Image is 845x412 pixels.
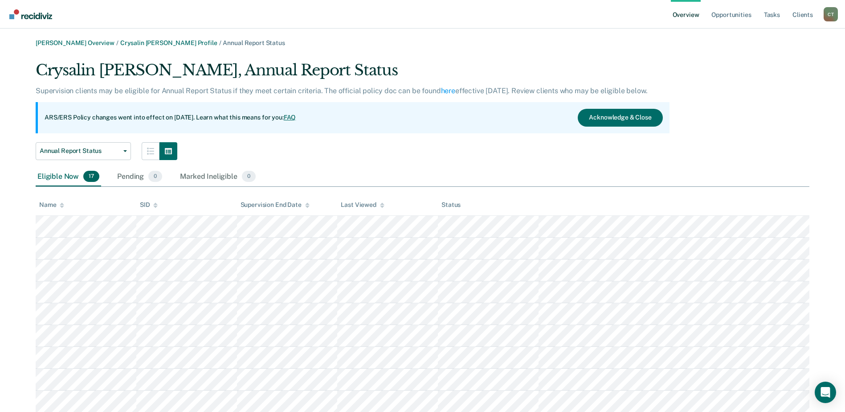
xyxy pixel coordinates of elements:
[824,7,838,21] div: C T
[39,201,64,209] div: Name
[223,39,285,46] span: Annual Report Status
[36,167,101,187] div: Eligible Now17
[115,167,164,187] div: Pending0
[284,114,296,121] a: FAQ
[45,113,296,122] p: ARS/ERS Policy changes went into effect on [DATE]. Learn what this means for you:
[815,382,836,403] div: Open Intercom Messenger
[178,167,257,187] div: Marked Ineligible0
[441,201,461,209] div: Status
[217,39,223,46] span: /
[140,201,158,209] div: SID
[148,171,162,182] span: 0
[83,171,99,182] span: 17
[40,147,120,155] span: Annual Report Status
[341,201,384,209] div: Last Viewed
[578,109,662,127] button: Acknowledge & Close
[36,142,131,160] button: Annual Report Status
[241,201,310,209] div: Supervision End Date
[242,171,256,182] span: 0
[824,7,838,21] button: Profile dropdown button
[120,39,217,46] a: Crysalin [PERSON_NAME] Profile
[36,61,669,87] div: Crysalin [PERSON_NAME], Annual Report Status
[9,9,52,19] img: Recidiviz
[36,87,647,95] p: Supervision clients may be eligible for Annual Report Status if they meet certain criteria. The o...
[36,39,114,46] a: [PERSON_NAME] Overview
[114,39,120,46] span: /
[441,87,455,95] a: here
